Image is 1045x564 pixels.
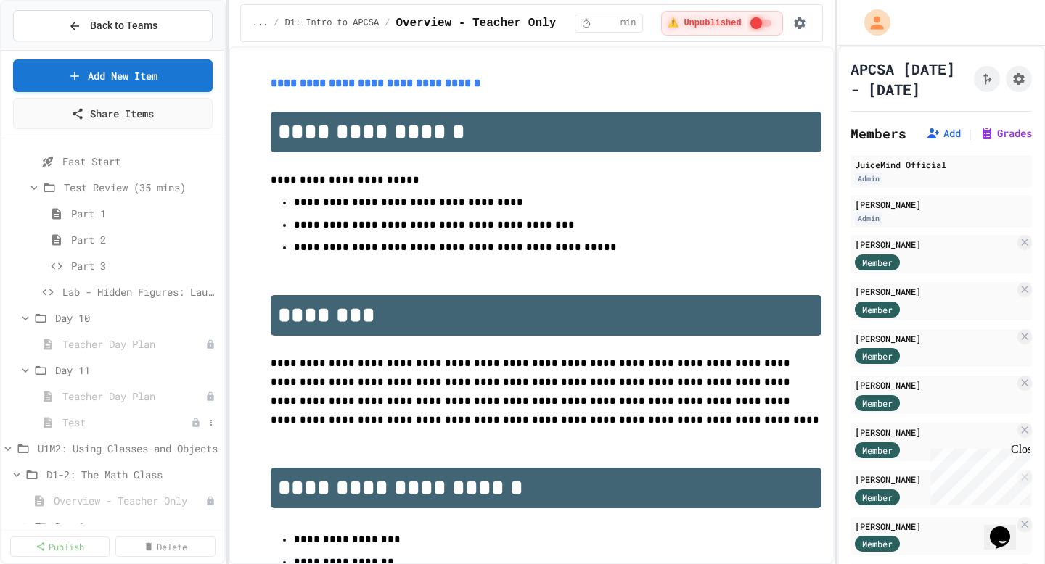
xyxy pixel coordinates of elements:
span: Test Review (35 mins) [64,180,218,195]
span: Member [862,444,893,457]
span: Day 11 [55,362,218,378]
div: Unpublished [205,391,216,402]
h1: APCSA [DATE] - [DATE] [851,59,968,99]
button: Assignment Settings [1006,66,1032,92]
iframe: chat widget [984,506,1030,550]
span: Back to Teams [90,18,157,33]
div: [PERSON_NAME] [855,332,1015,345]
button: More options [204,415,218,430]
span: Part 1 [71,206,218,221]
span: Member [862,256,893,269]
span: ... [253,17,269,29]
span: Overview - Teacher Only [396,14,556,32]
span: min [620,17,636,29]
div: [PERSON_NAME] [855,238,1015,251]
iframe: chat widget [925,443,1030,505]
span: ⚠️ Unpublished [668,17,741,29]
button: Grades [980,126,1032,141]
a: Delete [115,536,215,557]
span: Member [862,491,893,504]
span: U1M2: Using Classes and Objects [38,441,218,456]
div: [PERSON_NAME] [855,473,1015,486]
span: D1: Intro to APCSA [285,17,380,29]
h2: Members [851,123,906,144]
div: Unpublished [191,418,201,428]
div: [PERSON_NAME] [855,285,1015,298]
div: JuiceMind Official [855,158,1028,171]
div: [PERSON_NAME] [855,378,1015,391]
span: Member [862,397,893,410]
span: Day 10 [55,310,218,325]
span: Teacher Day Plan [62,336,205,352]
div: Unpublished [205,496,216,506]
span: Member [862,303,893,316]
div: Chat with us now!Close [6,6,100,92]
span: / [274,17,279,29]
div: [PERSON_NAME] [855,520,1015,533]
span: Teacher Day Plan [62,389,205,404]
div: My Account [849,6,894,39]
span: Member [862,349,893,362]
div: Admin [855,173,882,185]
span: Part 2 [71,232,218,247]
div: [PERSON_NAME] [855,426,1015,439]
div: [PERSON_NAME] [855,198,1028,211]
a: Publish [10,536,110,557]
span: | [967,125,974,142]
a: Add New Item [13,59,213,92]
span: Overview - Teacher Only [54,493,205,508]
span: Fast Start [62,154,218,169]
div: ⚠️ Students cannot see this content! Click the toggle to publish it and make it visible to your c... [661,11,782,36]
span: / [385,17,390,29]
div: Admin [855,212,882,225]
span: Lab - Hidden Figures: Launch Weight Calculator [62,284,218,299]
span: Part 3 [71,258,218,273]
div: Unpublished [205,339,216,349]
button: Add [926,126,961,141]
a: Share Items [13,98,213,129]
span: Member [862,537,893,550]
span: Day 1 [55,519,218,534]
span: Test [62,415,191,430]
span: D1-2: The Math Class [46,467,218,482]
button: Click to see fork details [974,66,1000,92]
button: Back to Teams [13,10,213,41]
